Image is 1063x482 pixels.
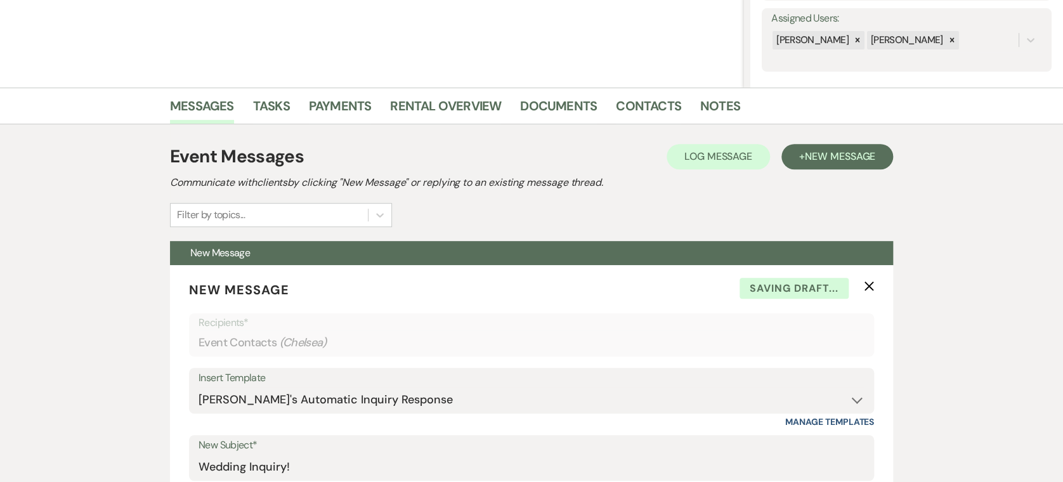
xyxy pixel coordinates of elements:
span: New Message [805,150,875,163]
a: Notes [700,96,740,124]
p: Recipients* [199,315,864,331]
a: Messages [170,96,234,124]
div: Filter by topics... [177,207,245,223]
h2: Communicate with clients by clicking "New Message" or replying to an existing message thread. [170,175,893,190]
h1: Event Messages [170,143,304,170]
a: Manage Templates [785,416,874,427]
span: Log Message [684,150,752,163]
span: Saving draft... [740,278,849,299]
a: Rental Overview [390,96,501,124]
button: Log Message [667,144,770,169]
span: New Message [189,282,289,298]
button: +New Message [781,144,893,169]
label: Assigned Users: [771,10,1042,28]
div: Event Contacts [199,330,864,355]
label: New Subject* [199,436,864,455]
a: Tasks [253,96,290,124]
a: Contacts [616,96,681,124]
div: Insert Template [199,369,864,388]
div: [PERSON_NAME] [867,31,945,49]
a: Payments [309,96,372,124]
span: ( Chelsea ) [279,334,327,351]
a: Documents [520,96,597,124]
span: New Message [190,246,250,259]
div: [PERSON_NAME] [773,31,851,49]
